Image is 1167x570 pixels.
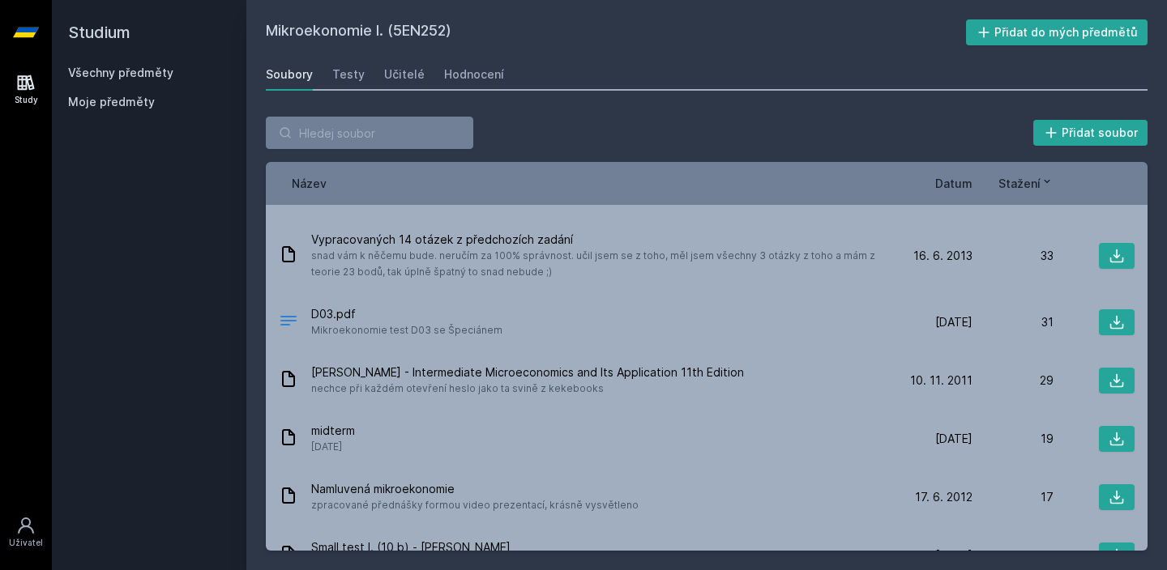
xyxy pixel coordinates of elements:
[935,314,972,330] span: [DATE]
[444,58,504,91] a: Hodnocení
[915,489,972,505] span: 17. 6. 2012
[972,314,1054,330] div: 31
[444,66,504,83] div: Hodnocení
[1033,120,1148,146] button: Přidat soubor
[15,94,38,106] div: Study
[266,117,473,149] input: Hledej soubor
[311,248,885,280] span: snad vám k něčemu bude. neručím za 100% správnost. učil jsem se z toho, měl jsem všechny 3 otázky...
[311,306,502,322] span: D03.pdf
[311,439,355,455] span: [DATE]
[266,58,313,91] a: Soubory
[998,175,1041,192] span: Stažení
[332,66,365,83] div: Testy
[966,19,1148,45] button: Přidat do mých předmětů
[935,547,972,564] span: [DATE]
[279,311,298,334] div: PDF
[3,508,49,557] a: Uživatel
[972,431,1054,447] div: 19
[311,481,639,497] span: Namluvená mikroekonomie
[972,547,1054,564] div: 17
[311,423,355,439] span: midterm
[998,175,1054,192] button: Stažení
[935,175,972,192] button: Datum
[311,322,502,338] span: Mikroekonomie test D03 se Špeciánem
[972,489,1054,505] div: 17
[266,19,966,45] h2: Mikroekonomie I. (5EN252)
[311,497,639,513] span: zpracované přednášky formou video prezentací, krásně vysvětleno
[68,66,173,79] a: Všechny předměty
[266,66,313,83] div: Soubory
[935,431,972,447] span: [DATE]
[972,248,1054,264] div: 33
[913,248,972,264] span: 16. 6. 2013
[68,94,155,110] span: Moje předměty
[9,537,43,549] div: Uživatel
[332,58,365,91] a: Testy
[972,372,1054,389] div: 29
[311,539,511,555] span: Small test I. (10 b) - [PERSON_NAME]
[292,175,327,192] button: Název
[910,372,972,389] span: 10. 11. 2011
[311,232,885,248] span: Vypracovaných 14 otázek z předchozích zadání
[311,381,744,397] span: nechce při každém otevření heslo jako ta svině z kekebooks
[311,364,744,381] span: [PERSON_NAME] - Intermediate Microeconomics and Its Application 11th Edition
[384,58,425,91] a: Učitelé
[3,65,49,114] a: Study
[384,66,425,83] div: Učitelé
